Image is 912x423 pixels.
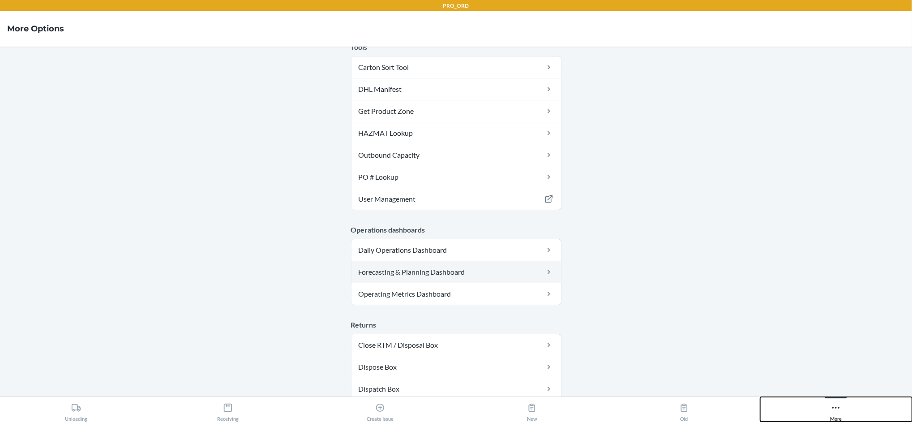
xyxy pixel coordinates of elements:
[351,42,561,52] p: Tools
[351,166,561,188] a: PO # Lookup
[351,78,561,100] a: DHL Manifest
[351,356,561,378] a: Dispose Box
[527,399,537,422] div: New
[152,397,304,422] button: Receiving
[351,239,561,261] a: Daily Operations Dashboard
[351,283,561,305] a: Operating Metrics Dashboard
[351,56,561,78] a: Carton Sort Tool
[351,100,561,122] a: Get Product Zone
[351,378,561,400] a: Dispatch Box
[351,334,561,356] a: Close RTM / Disposal Box
[443,2,469,10] p: PRO_ORD
[351,319,561,330] p: Returns
[679,399,689,422] div: Old
[351,122,561,144] a: HAZMAT Lookup
[217,399,239,422] div: Receiving
[65,399,87,422] div: Unloading
[830,399,842,422] div: More
[351,261,561,283] a: Forecasting & Planning Dashboard
[351,144,561,166] a: Outbound Capacity
[304,397,456,422] button: Create Issue
[367,399,394,422] div: Create Issue
[608,397,760,422] button: Old
[7,23,64,35] h4: More Options
[456,397,608,422] button: New
[351,224,561,235] p: Operations dashboards
[351,188,561,210] a: User Management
